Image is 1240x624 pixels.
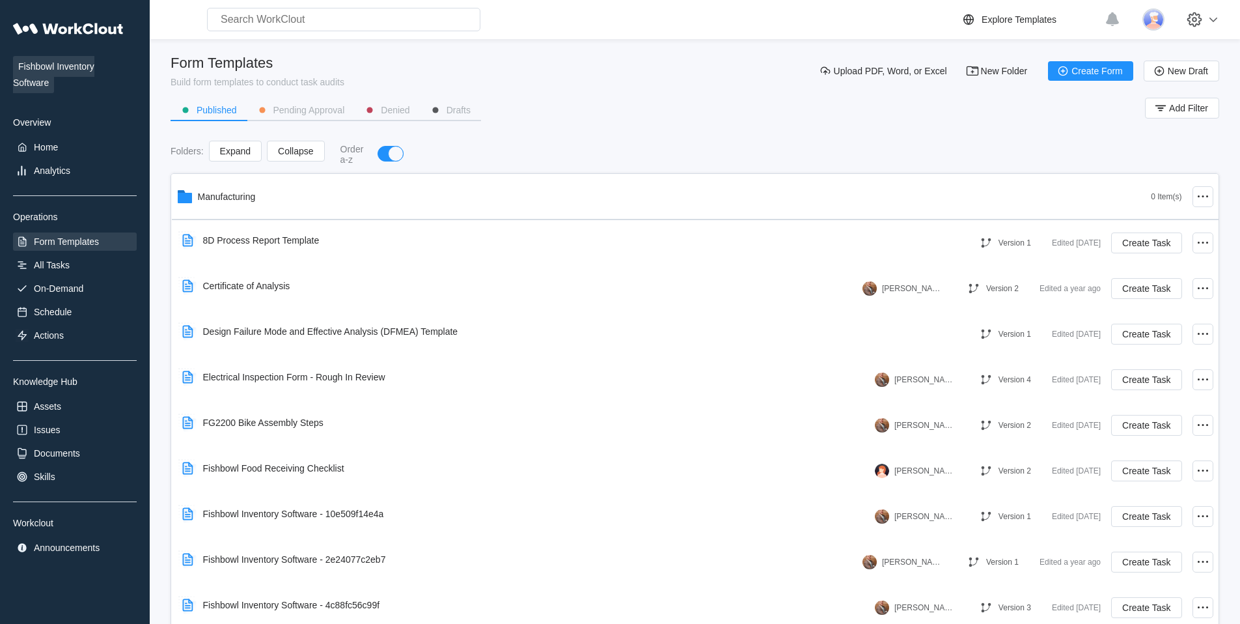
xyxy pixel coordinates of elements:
button: Create Task [1111,461,1181,481]
div: Home [34,142,58,152]
div: Assets [34,401,61,412]
div: [PERSON_NAME] Hair [894,512,953,521]
span: Create Task [1122,375,1170,384]
div: Knowledge Hub [13,376,137,387]
button: Create Task [1111,552,1181,573]
div: Edited [DATE] [1052,509,1101,524]
a: Form Templates [13,233,137,251]
span: Expand [220,147,251,156]
a: All Tasks [13,256,137,274]
span: Collapse [278,147,313,156]
div: Form Templates [34,236,99,247]
button: New Folder [958,61,1038,81]
div: Edited a year ago [1040,554,1101,570]
div: Edited a year ago [1040,281,1101,296]
span: Create Task [1122,284,1170,293]
a: Assets [13,397,137,416]
a: Documents [13,444,137,462]
a: Announcements [13,539,137,557]
button: Create Task [1111,597,1181,618]
div: Edited [DATE] [1052,235,1101,251]
div: All Tasks [34,260,70,270]
div: Edited [DATE] [1052,326,1101,342]
div: Fishbowl Inventory Software - 10e509f14e4a [203,509,384,519]
input: Search WorkClout [207,8,480,31]
span: Fishbowl Inventory Software [13,56,94,93]
img: Suit_Brick.jpg [862,281,877,296]
a: Issues [13,421,137,439]
button: Create Task [1111,506,1181,527]
button: Expand [209,141,262,162]
div: Explore Templates [982,14,1056,25]
img: Suit_Brick.jpg [862,555,877,569]
div: Form Templates [171,55,344,72]
img: user-2.png [875,464,889,478]
span: Create Task [1122,238,1170,248]
button: Published [171,100,247,120]
div: Analytics [34,165,70,176]
button: Pending Approval [247,100,355,120]
div: Published [197,106,237,115]
div: Version 2 [986,284,1019,293]
a: Actions [13,326,137,345]
button: New Draft [1144,61,1219,81]
div: Fishbowl Food Receiving Checklist [203,463,344,474]
div: Version 4 [999,375,1031,384]
div: Drafts [447,106,471,115]
span: Create Task [1122,603,1170,612]
div: Fishbowl Inventory Software - 2e24077c2eb7 [203,554,386,565]
div: [PERSON_NAME] Hair [894,375,953,384]
button: Drafts [420,100,481,120]
div: On-Demand [34,283,83,294]
a: Schedule [13,303,137,321]
span: Create Task [1122,330,1170,339]
div: Version 1 [999,512,1031,521]
div: Issues [34,425,60,435]
div: Certificate of Analysis [203,281,290,291]
div: Overview [13,117,137,128]
div: Edited [DATE] [1052,600,1101,616]
span: Add Filter [1169,104,1208,113]
button: Create Form [1048,61,1133,81]
button: Create Task [1111,278,1181,299]
div: 0 Item(s) [1151,192,1181,201]
div: Documents [34,448,80,459]
div: Schedule [34,307,72,317]
button: Collapse [267,141,324,162]
button: Denied [355,100,420,120]
div: Announcements [34,543,100,553]
img: user-3.png [1142,8,1164,31]
button: Create Task [1111,415,1181,436]
div: Version 1 [986,558,1019,567]
div: Edited [DATE] [1052,372,1101,388]
div: [PERSON_NAME] Hair [882,284,941,293]
div: Version 1 [999,330,1031,339]
div: Version 2 [999,421,1031,430]
a: On-Demand [13,279,137,298]
button: Create Task [1111,324,1181,345]
span: Create Task [1122,558,1170,567]
span: New Folder [981,66,1028,76]
a: Analytics [13,162,137,180]
button: Add Filter [1145,98,1219,119]
button: Upload PDF, Word, or Excel [810,61,958,81]
button: Create Task [1111,369,1181,390]
div: Fishbowl Inventory Software - 4c88fc56c99f [203,600,380,610]
div: [PERSON_NAME] Hair [894,603,953,612]
div: Operations [13,212,137,222]
div: Order a-z [340,144,365,165]
div: [PERSON_NAME] Hair [894,421,953,430]
div: 8D Process Report Template [203,235,320,246]
div: Denied [381,106,409,115]
div: Version 3 [999,603,1031,612]
span: Create Task [1122,512,1170,521]
img: Suit_Brick.jpg [875,418,889,433]
span: Create Task [1122,466,1170,475]
button: Create Task [1111,233,1181,253]
div: Skills [34,472,55,482]
div: Workclout [13,518,137,528]
div: Electrical Inspection Form - Rough In Review [203,372,385,382]
img: Suit_Brick.jpg [875,509,889,524]
div: Edited [DATE] [1052,463,1101,479]
div: Actions [34,330,64,341]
